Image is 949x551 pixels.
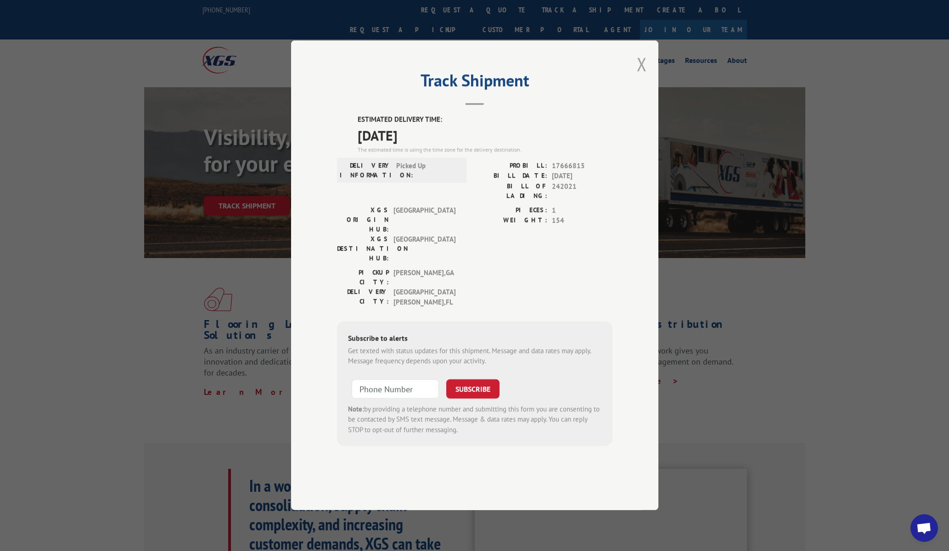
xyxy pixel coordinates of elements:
[552,161,612,171] span: 17666815
[393,268,455,287] span: [PERSON_NAME] , GA
[337,287,389,308] label: DELIVERY CITY:
[552,181,612,201] span: 242021
[475,205,547,216] label: PIECES:
[475,161,547,171] label: PROBILL:
[393,205,455,234] span: [GEOGRAPHIC_DATA]
[475,171,547,182] label: BILL DATE:
[393,287,455,308] span: [GEOGRAPHIC_DATA][PERSON_NAME] , FL
[337,205,389,234] label: XGS ORIGIN HUB:
[340,161,392,180] label: DELIVERY INFORMATION:
[348,404,601,435] div: by providing a telephone number and submitting this form you are consenting to be contacted by SM...
[358,115,612,125] label: ESTIMATED DELIVERY TIME:
[358,125,612,146] span: [DATE]
[348,346,601,366] div: Get texted with status updates for this shipment. Message and data rates may apply. Message frequ...
[552,216,612,226] span: 154
[358,146,612,154] div: The estimated time is using the time zone for the delivery destination.
[475,181,547,201] label: BILL OF LADING:
[446,379,500,399] button: SUBSCRIBE
[552,171,612,182] span: [DATE]
[348,332,601,346] div: Subscribe to alerts
[393,234,455,263] span: [GEOGRAPHIC_DATA]
[352,379,439,399] input: Phone Number
[910,514,938,542] div: Open chat
[337,74,612,91] h2: Track Shipment
[396,161,458,180] span: Picked Up
[337,234,389,263] label: XGS DESTINATION HUB:
[337,268,389,287] label: PICKUP CITY:
[475,216,547,226] label: WEIGHT:
[637,52,647,76] button: Close modal
[552,205,612,216] span: 1
[348,405,364,413] strong: Note:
